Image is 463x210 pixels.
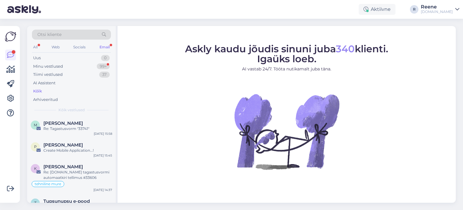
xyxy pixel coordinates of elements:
span: 340 [336,43,355,55]
span: M [34,123,37,127]
div: Aktiivne [359,4,395,15]
div: 99+ [97,63,110,69]
span: Maria Sipelgas [43,121,83,126]
span: K [34,166,37,171]
div: Email [98,43,111,51]
div: 0 [101,55,110,61]
span: tehniline mure [35,182,61,186]
div: Arhiveeritud [33,97,58,103]
span: Askly kaudu jõudis sinuni juba klienti. Igaüks loeb. [185,43,388,65]
span: Preeti Gupta [43,142,83,148]
div: [DATE] 14:37 [93,188,112,192]
div: [DATE] 15:45 [93,153,112,158]
p: AI vastab 24/7. Tööta nutikamalt juba täna. [185,66,388,72]
div: Uus [33,55,41,61]
span: Otsi kliente [37,31,61,38]
div: Reene [421,5,453,9]
div: R [410,5,418,14]
div: Re: [DOMAIN_NAME] tagastusvormi automaatkiri tellimus #33606 [43,170,112,180]
div: AI Assistent [33,80,55,86]
div: Web [50,43,61,51]
span: T [34,201,36,205]
img: No Chat active [232,77,341,186]
img: Askly Logo [5,31,16,42]
div: 37 [99,72,110,78]
span: P [34,144,37,149]
div: Minu vestlused [33,63,63,69]
div: Kõik [33,88,42,94]
div: Socials [72,43,87,51]
div: Re: Tagastusvorm "33741" [43,126,112,131]
div: Create Mobile Application...! [43,148,112,153]
a: Reene[DOMAIN_NAME] [421,5,459,14]
div: [DOMAIN_NAME] [421,9,453,14]
span: Kadri Heinväli [43,164,83,170]
span: Tupsunupsu e-pood [43,199,90,204]
div: Tiimi vestlused [33,72,63,78]
div: [DATE] 15:58 [94,131,112,136]
div: All [32,43,39,51]
span: Kõik vestlused [58,107,85,113]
